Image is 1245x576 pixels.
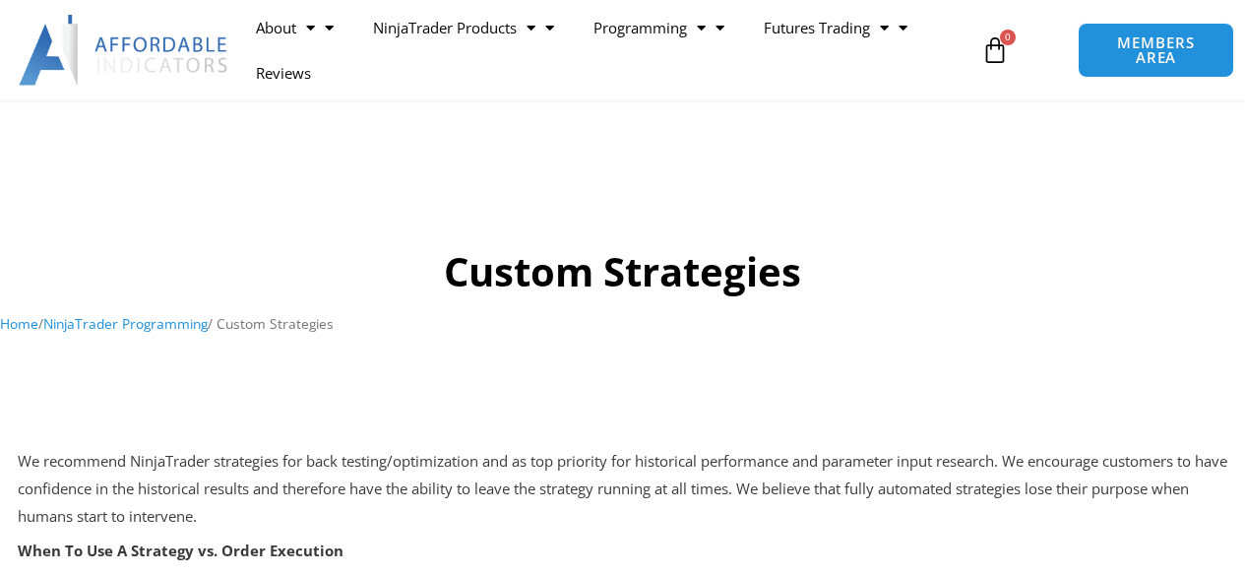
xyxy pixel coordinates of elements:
a: Programming [574,5,744,50]
span: 0 [1000,30,1016,45]
a: 0 [952,22,1038,79]
a: NinjaTrader Products [353,5,574,50]
a: Futures Trading [744,5,927,50]
a: Reviews [236,50,331,96]
span: MEMBERS AREA [1098,35,1214,65]
a: NinjaTrader Programming [43,314,208,333]
a: MEMBERS AREA [1078,23,1234,78]
nav: Menu [236,5,970,96]
a: About [236,5,353,50]
img: LogoAI | Affordable Indicators – NinjaTrader [19,15,230,86]
p: We recommend NinjaTrader strategies for back testing/optimization and as top priority for histori... [18,448,1228,531]
strong: When To Use A Strategy vs. Order Execution [18,541,343,560]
